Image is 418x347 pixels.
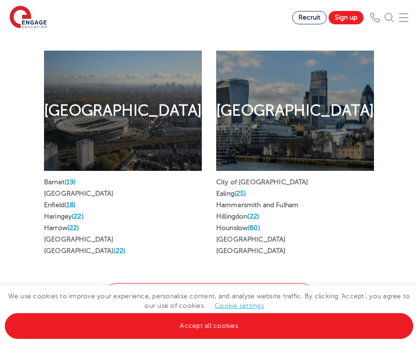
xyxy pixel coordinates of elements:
[113,247,125,254] span: (22)
[234,190,246,197] span: (25)
[370,13,380,22] img: Phone
[44,101,202,121] h2: [GEOGRAPHIC_DATA]
[216,179,308,186] a: City of [GEOGRAPHIC_DATA]
[216,190,246,197] a: Ealing(25)
[44,247,125,254] a: [GEOGRAPHIC_DATA](22)
[399,13,408,22] img: Mobile Menu
[292,11,327,24] a: Recruit
[65,201,76,209] span: (18)
[44,236,113,243] a: [GEOGRAPHIC_DATA]
[65,179,76,186] span: (19)
[44,190,113,197] a: [GEOGRAPHIC_DATA]
[216,236,286,243] a: [GEOGRAPHIC_DATA]
[44,224,79,231] a: Harrow(22)
[5,293,413,329] span: We use cookies to improve your experience, personalise content, and analyse website traffic. By c...
[298,14,320,21] span: Recruit
[67,224,79,231] span: (22)
[216,247,286,254] a: [GEOGRAPHIC_DATA]
[216,213,259,220] a: Hillingdon(22)
[44,201,76,209] a: Enfield(18)
[385,13,394,22] img: Search
[215,302,264,309] a: Cookie settings
[248,224,260,231] span: (60)
[5,313,413,339] a: Accept all cookies
[216,101,374,121] h2: [GEOGRAPHIC_DATA]
[329,11,363,24] a: Sign up
[216,201,298,209] a: Hammersmith and Fulham
[102,283,316,313] a: View all [GEOGRAPHIC_DATA] Jobs
[44,213,84,220] a: Haringey(22)
[72,213,84,220] span: (22)
[44,179,76,186] a: Barnet(19)
[216,224,260,231] a: Hounslow(60)
[10,6,47,30] img: Engage Education
[247,213,259,220] span: (22)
